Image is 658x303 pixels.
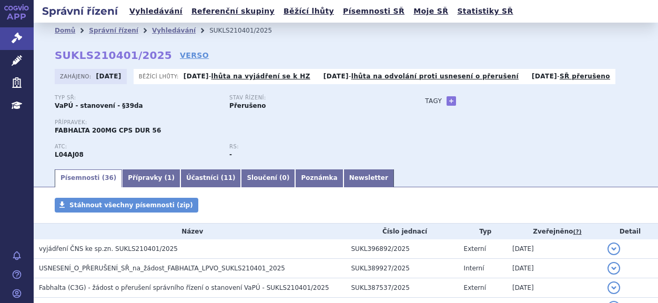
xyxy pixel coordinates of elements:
a: Písemnosti (36) [55,169,122,187]
th: Název [34,224,346,239]
span: Běžící lhůty: [139,72,181,80]
abbr: (?) [573,228,582,236]
strong: IPTAKOPAN [55,151,84,158]
span: 11 [224,174,232,181]
a: SŘ přerušeno [560,73,610,80]
a: Přípravky (1) [122,169,180,187]
td: [DATE] [507,259,602,278]
button: detail [608,281,620,294]
button: detail [608,262,620,275]
span: Interní [464,265,484,272]
a: Písemnosti SŘ [340,4,408,18]
p: - [184,72,310,80]
strong: Přerušeno [229,102,266,109]
p: ATC: [55,144,219,150]
span: vyjádření ČNS ke sp.zn. SUKLS210401/2025 [39,245,178,252]
th: Typ [459,224,508,239]
p: - [323,72,519,80]
td: SUKL396892/2025 [346,239,459,259]
td: SUKL389927/2025 [346,259,459,278]
a: Stáhnout všechny písemnosti (zip) [55,198,198,213]
p: RS: [229,144,393,150]
a: Vyhledávání [126,4,186,18]
button: detail [608,243,620,255]
a: Referenční skupiny [188,4,278,18]
a: lhůta na vyjádření se k HZ [211,73,310,80]
h3: Tagy [425,95,442,107]
span: Zahájeno: [60,72,93,80]
strong: - [229,151,232,158]
strong: [DATE] [323,73,349,80]
span: 0 [282,174,287,181]
p: Typ SŘ: [55,95,219,101]
a: Účastníci (11) [180,169,241,187]
a: Poznámka [295,169,343,187]
li: SUKLS210401/2025 [209,23,286,38]
a: Newsletter [343,169,394,187]
a: lhůta na odvolání proti usnesení o přerušení [351,73,519,80]
a: Běžící lhůty [280,4,337,18]
p: - [532,72,610,80]
span: Stáhnout všechny písemnosti (zip) [69,201,193,209]
td: [DATE] [507,239,602,259]
p: Stav řízení: [229,95,393,101]
td: [DATE] [507,278,602,298]
a: Vyhledávání [152,27,196,34]
p: Přípravek: [55,119,404,126]
strong: [DATE] [184,73,209,80]
span: USNESENÍ_O_PŘERUŠENÍ_SŘ_na_žádost_FABHALTA_LPVO_SUKLS210401_2025 [39,265,285,272]
a: Domů [55,27,75,34]
span: Externí [464,284,486,291]
span: 1 [167,174,171,181]
h2: Správní řízení [34,4,126,18]
a: + [447,96,456,106]
a: Statistiky SŘ [454,4,516,18]
span: Fabhalta (C3G) - žádost o přerušení správního řízení o stanovení VaPÚ - SUKLS210401/2025 [39,284,329,291]
strong: VaPÚ - stanovení - §39da [55,102,143,109]
th: Číslo jednací [346,224,459,239]
td: SUKL387537/2025 [346,278,459,298]
a: Sloučení (0) [241,169,295,187]
a: Správní řízení [89,27,138,34]
strong: [DATE] [532,73,557,80]
span: Externí [464,245,486,252]
th: Zveřejněno [507,224,602,239]
a: VERSO [180,50,209,60]
a: Moje SŘ [410,4,451,18]
span: 36 [105,174,114,181]
span: FABHALTA 200MG CPS DUR 56 [55,127,161,134]
th: Detail [602,224,658,239]
strong: SUKLS210401/2025 [55,49,172,62]
strong: [DATE] [96,73,122,80]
